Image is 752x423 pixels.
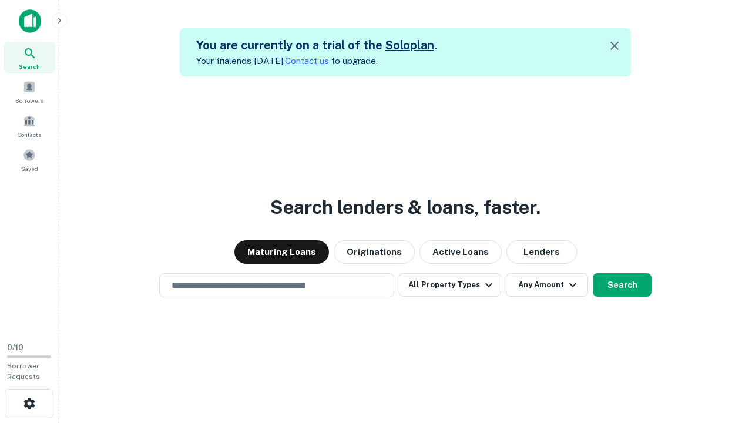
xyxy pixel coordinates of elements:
[19,9,41,33] img: capitalize-icon.png
[506,273,588,297] button: Any Amount
[4,76,55,108] a: Borrowers
[234,240,329,264] button: Maturing Loans
[4,110,55,142] a: Contacts
[4,42,55,73] a: Search
[21,164,38,173] span: Saved
[4,144,55,176] a: Saved
[15,96,43,105] span: Borrowers
[506,240,577,264] button: Lenders
[693,329,752,385] iframe: Chat Widget
[285,56,329,66] a: Contact us
[7,343,23,352] span: 0 / 10
[18,130,41,139] span: Contacts
[19,62,40,71] span: Search
[593,273,652,297] button: Search
[385,38,434,52] a: Soloplan
[196,36,437,54] h5: You are currently on a trial of the .
[7,362,40,381] span: Borrower Requests
[270,193,540,221] h3: Search lenders & loans, faster.
[334,240,415,264] button: Originations
[399,273,501,297] button: All Property Types
[196,54,437,68] p: Your trial ends [DATE]. to upgrade.
[419,240,502,264] button: Active Loans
